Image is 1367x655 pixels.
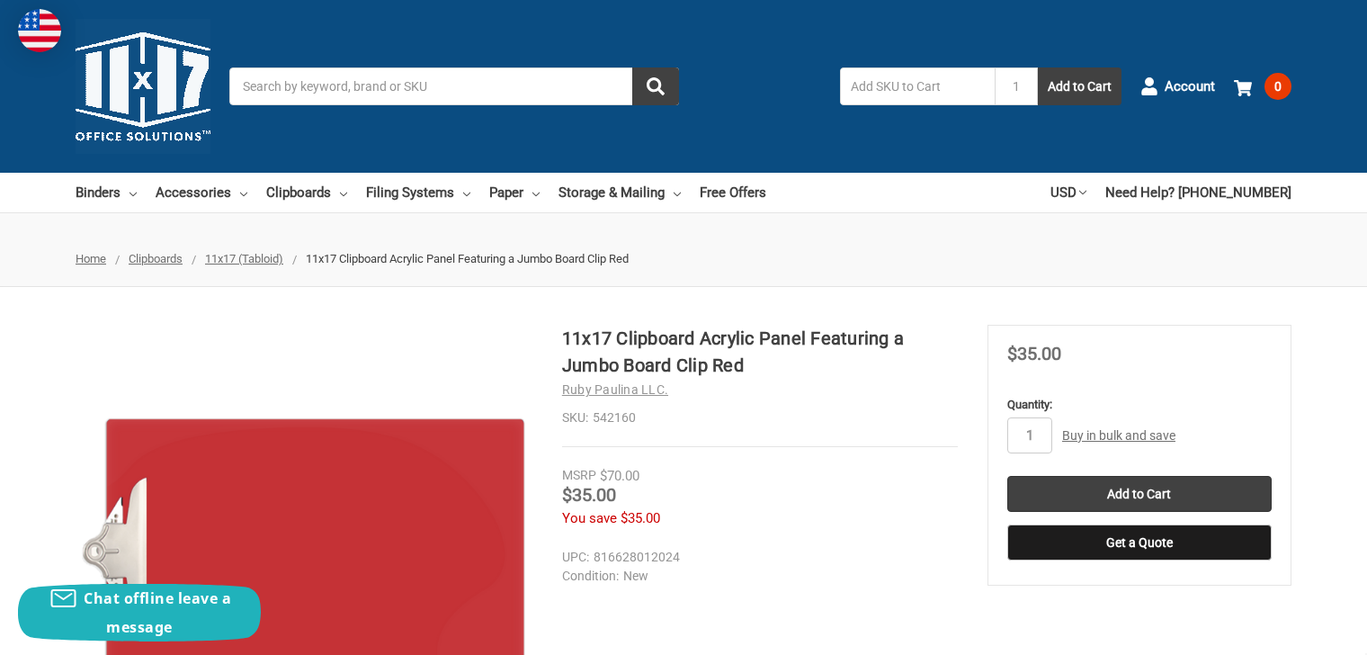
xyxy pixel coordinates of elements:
[489,173,540,212] a: Paper
[18,584,261,642] button: Chat offline leave a message
[840,67,995,105] input: Add SKU to Cart
[1165,76,1215,97] span: Account
[700,173,766,212] a: Free Offers
[1007,396,1272,414] label: Quantity:
[562,510,617,526] span: You save
[1140,63,1215,110] a: Account
[1264,73,1291,100] span: 0
[1050,173,1086,212] a: USD
[76,173,137,212] a: Binders
[562,382,668,397] a: Ruby Paulina LLC.
[366,173,470,212] a: Filing Systems
[562,548,589,567] dt: UPC:
[1105,173,1291,212] a: Need Help? [PHONE_NUMBER]
[266,173,347,212] a: Clipboards
[1007,476,1272,512] input: Add to Cart
[1038,67,1121,105] button: Add to Cart
[76,19,210,154] img: 11x17.com
[229,67,679,105] input: Search by keyword, brand or SKU
[600,468,639,484] span: $70.00
[156,173,247,212] a: Accessories
[558,173,681,212] a: Storage & Mailing
[1007,343,1061,364] span: $35.00
[562,408,958,427] dd: 542160
[562,548,950,567] dd: 816628012024
[1062,428,1175,443] a: Buy in bulk and save
[129,252,183,265] a: Clipboards
[562,466,596,485] div: MSRP
[562,567,950,586] dd: New
[562,567,619,586] dt: Condition:
[205,252,283,265] a: 11x17 (Tabloid)
[84,588,231,637] span: Chat offline leave a message
[1234,63,1291,110] a: 0
[562,408,588,427] dt: SKU:
[1007,525,1272,561] button: Get a Quote
[76,252,106,265] a: Home
[562,325,958,379] h1: 11x17 Clipboard Acrylic Panel Featuring a Jumbo Board Clip Red
[621,510,660,526] span: $35.00
[562,484,616,506] span: $35.00
[306,252,629,265] span: 11x17 Clipboard Acrylic Panel Featuring a Jumbo Board Clip Red
[18,9,61,52] img: duty and tax information for United States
